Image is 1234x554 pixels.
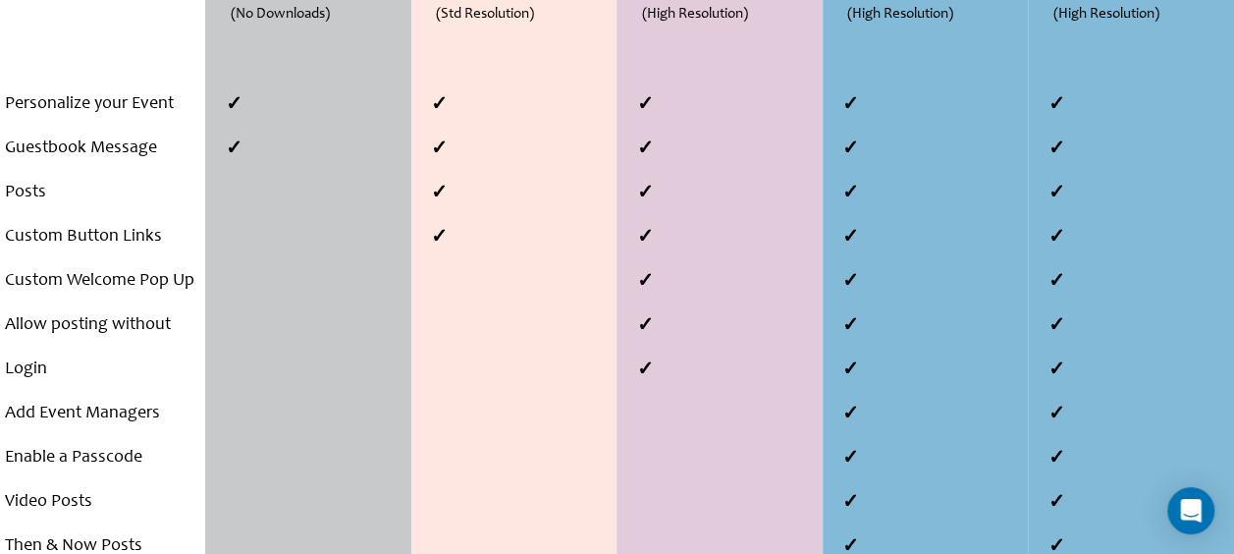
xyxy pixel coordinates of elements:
li: Custom Welcome Pop Up [5,259,200,304]
div: Open Intercom Messenger [1167,487,1214,534]
li: Custom Button Links [5,215,200,259]
li: Enable a Passcode [5,436,200,480]
li: Allow posting without Login [5,304,200,392]
li: Add Event Managers [5,392,200,436]
li: Video Posts [5,480,200,525]
li: Guestbook Message Posts [5,127,200,215]
li: Personalize your Event [5,83,200,127]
